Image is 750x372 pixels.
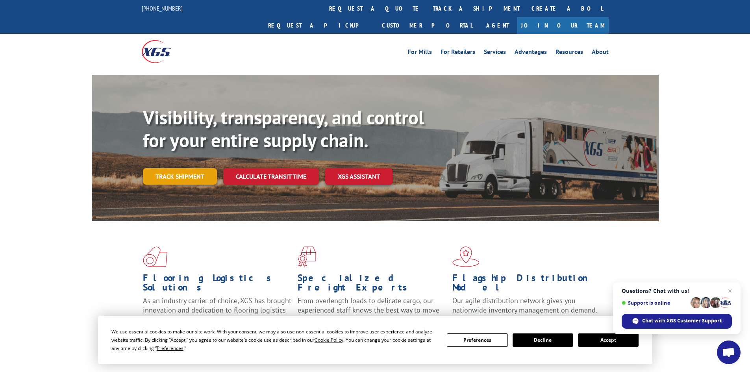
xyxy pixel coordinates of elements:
span: Preferences [157,345,183,352]
button: Accept [578,333,639,347]
span: Chat with XGS Customer Support [642,317,722,324]
button: Decline [513,333,573,347]
span: Close chat [725,286,735,296]
button: Preferences [447,333,507,347]
a: [PHONE_NUMBER] [142,4,183,12]
a: For Mills [408,49,432,57]
span: Support is online [622,300,688,306]
img: xgs-icon-focused-on-flooring-red [298,246,316,267]
a: For Retailers [441,49,475,57]
a: Calculate transit time [223,168,319,185]
span: Questions? Chat with us! [622,288,732,294]
a: Track shipment [143,168,217,185]
div: Chat with XGS Customer Support [622,314,732,329]
a: Services [484,49,506,57]
h1: Flooring Logistics Solutions [143,273,292,296]
div: Cookie Consent Prompt [98,316,652,364]
img: xgs-icon-flagship-distribution-model-red [452,246,480,267]
a: Advantages [515,49,547,57]
span: As an industry carrier of choice, XGS has brought innovation and dedication to flooring logistics... [143,296,291,324]
h1: Specialized Freight Experts [298,273,446,296]
a: XGS ASSISTANT [325,168,393,185]
a: Join Our Team [517,17,609,34]
a: Resources [556,49,583,57]
h1: Flagship Distribution Model [452,273,601,296]
div: Open chat [717,341,741,364]
span: Our agile distribution network gives you nationwide inventory management on demand. [452,296,597,315]
a: Customer Portal [376,17,478,34]
a: Agent [478,17,517,34]
p: From overlength loads to delicate cargo, our experienced staff knows the best way to move your fr... [298,296,446,331]
a: About [592,49,609,57]
div: We use essential cookies to make our site work. With your consent, we may also use non-essential ... [111,328,437,352]
span: Cookie Policy [315,337,343,343]
a: Request a pickup [262,17,376,34]
img: xgs-icon-total-supply-chain-intelligence-red [143,246,167,267]
b: Visibility, transparency, and control for your entire supply chain. [143,105,424,152]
